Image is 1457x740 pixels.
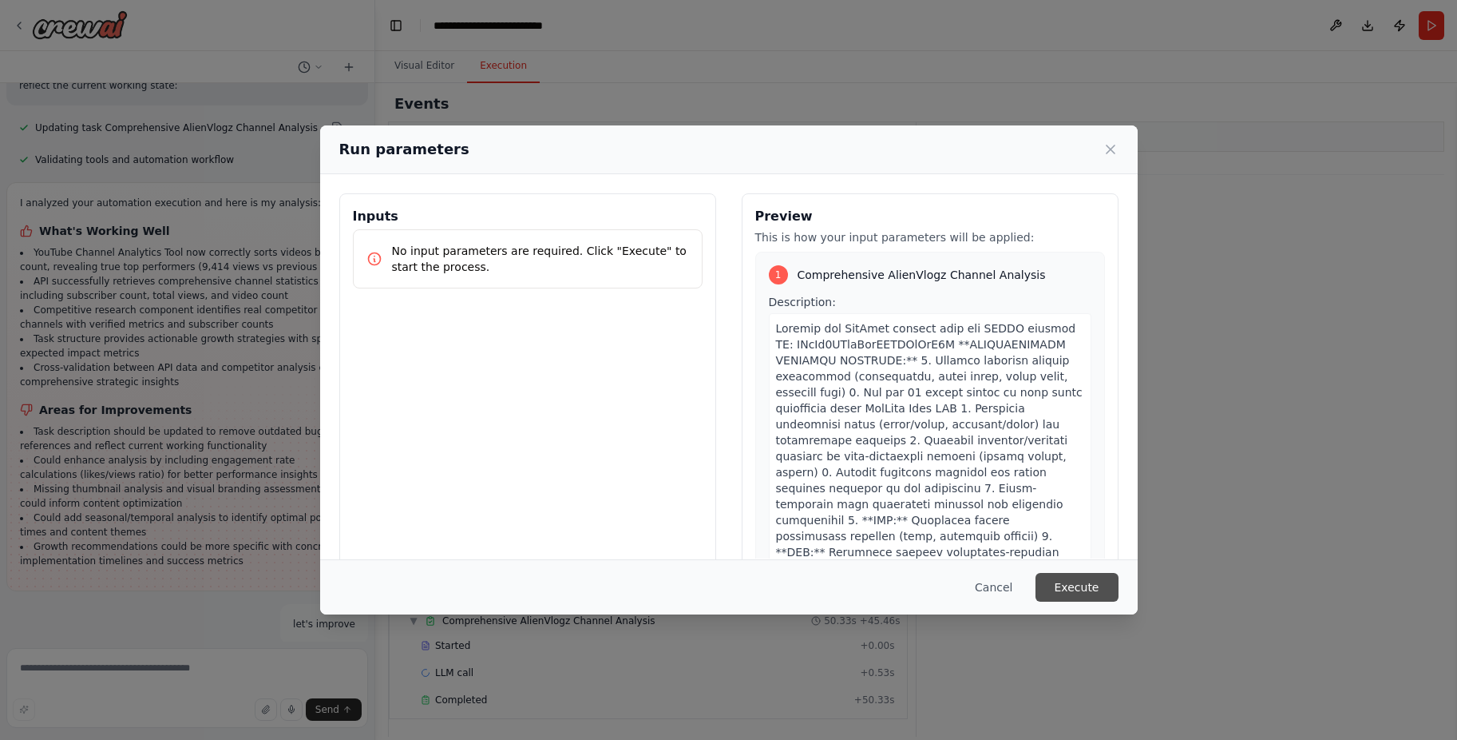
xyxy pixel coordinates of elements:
[339,138,469,161] h2: Run parameters
[755,207,1105,226] h3: Preview
[798,267,1046,283] span: Comprehensive AlienVlogz Channel Analysis
[769,265,788,284] div: 1
[769,296,836,308] span: Description:
[392,243,689,275] p: No input parameters are required. Click "Execute" to start the process.
[755,229,1105,245] p: This is how your input parameters will be applied:
[962,573,1025,602] button: Cancel
[1035,573,1118,602] button: Execute
[353,207,703,226] h3: Inputs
